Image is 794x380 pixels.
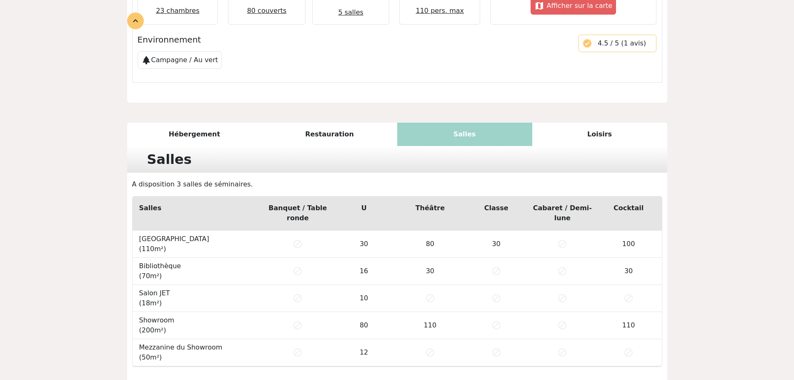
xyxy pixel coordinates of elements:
[153,3,203,19] span: 23 chambres
[139,235,209,253] span: [GEOGRAPHIC_DATA] (110m²)
[139,262,181,280] span: Bibliothèque (70m²)
[557,347,567,357] span: block
[331,258,397,285] td: 16
[598,39,646,47] span: 4.5 / 5 (1 avis)
[331,339,397,366] td: 12
[331,231,397,258] td: 30
[139,343,223,361] span: Mezzanine du Showroom (50m²)
[138,51,222,69] div: Campagne / Au vert
[127,13,144,29] div: expand_less
[127,123,262,146] div: Hébergement
[624,347,634,357] span: block
[293,347,303,357] span: block
[596,196,662,230] th: Cocktail
[138,35,569,45] h5: Environnement
[397,196,463,230] th: Théâtre
[139,289,170,307] span: Salon JET (18m²)
[491,347,501,357] span: block
[141,55,151,65] span: park
[413,3,468,19] span: 110 pers. max
[244,3,290,19] span: 80 couverts
[293,320,303,330] span: block
[596,231,662,258] td: 100
[557,293,567,303] span: block
[529,196,596,230] th: Cabaret / Demi-lune
[557,266,567,276] span: block
[397,258,463,285] td: 30
[133,196,265,230] th: Salles
[262,123,397,146] div: Restauration
[582,38,592,48] span: verified
[335,4,366,21] span: 5 salles
[425,347,435,357] span: block
[331,285,397,312] td: 10
[557,239,567,249] span: block
[596,258,662,285] td: 30
[331,312,397,339] td: 80
[397,312,463,339] td: 110
[463,231,529,258] td: 30
[293,239,303,249] span: block
[463,196,529,230] th: Classe
[293,293,303,303] span: block
[127,179,667,189] p: A disposition 3 salles de séminaires.
[534,1,544,11] span: map
[265,196,331,230] th: Banquet / Table ronde
[596,312,662,339] td: 110
[547,2,613,10] span: Afficher sur la carte
[142,149,197,169] div: Salles
[139,316,175,334] span: Showroom (200m²)
[397,231,463,258] td: 80
[624,293,634,303] span: block
[491,320,501,330] span: block
[293,266,303,276] span: block
[491,266,501,276] span: block
[557,320,567,330] span: block
[425,293,435,303] span: block
[491,293,501,303] span: block
[532,123,667,146] div: Loisirs
[331,196,397,230] th: U
[397,123,532,146] div: Salles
